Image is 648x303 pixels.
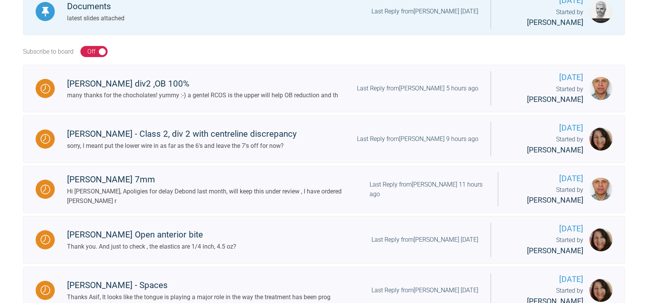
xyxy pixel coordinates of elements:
[67,90,338,100] div: many thanks for the chocholates! yummy :-) a gentel RCOS is the upper will help OB reduction and th
[41,235,50,244] img: Waiting
[41,7,50,16] img: Pinned
[41,84,50,93] img: Waiting
[23,216,625,264] a: Waiting[PERSON_NAME] Open anterior biteThank you. And just to check , the elastics are 1/4 inch, ...
[371,235,478,245] div: Last Reply from [PERSON_NAME] [DATE]
[527,246,583,255] span: [PERSON_NAME]
[503,7,583,29] div: Started by
[503,273,583,286] span: [DATE]
[503,235,583,257] div: Started by
[503,223,583,235] span: [DATE]
[589,228,612,251] img: Lana Gilchrist
[67,242,236,252] div: Thank you. And just to check , the elastics are 1/4 inch, 4.5 oz?
[67,187,370,206] div: Hi [PERSON_NAME], Apoligies for delay Debond last month, will keep this under review , I have ord...
[67,77,338,91] div: [PERSON_NAME] div2 ,OB 100%
[589,178,612,201] img: Dominik Lis
[23,115,625,163] a: Waiting[PERSON_NAME] - Class 2, div 2 with centreline discrepancysorry, I meant put the lower wir...
[527,18,583,27] span: [PERSON_NAME]
[41,185,50,194] img: Waiting
[527,196,583,205] span: [PERSON_NAME]
[357,84,478,93] div: Last Reply from [PERSON_NAME] 5 hours ago
[23,166,625,213] a: Waiting[PERSON_NAME] 7mmHi [PERSON_NAME], Apoligies for delay Debond last month, will keep this u...
[511,172,583,185] span: [DATE]
[67,228,236,242] div: [PERSON_NAME] Open anterior bite
[41,285,50,295] img: Waiting
[589,279,612,302] img: Lana Gilchrist
[503,134,583,156] div: Started by
[527,146,583,154] span: [PERSON_NAME]
[589,128,612,151] img: Lana Gilchrist
[67,173,370,187] div: [PERSON_NAME] 7mm
[23,47,74,57] div: Subscribe to board
[87,47,95,57] div: Off
[503,71,583,84] span: [DATE]
[357,134,478,144] div: Last Reply from [PERSON_NAME] 9 hours ago
[67,278,331,292] div: [PERSON_NAME] - Spaces
[41,134,50,144] img: Waiting
[589,77,612,100] img: Dominik Lis
[67,292,331,302] div: Thanks Asif, It looks like the tongue is playing a major role in the way the treatment has been prog
[67,13,124,23] div: latest slides attached
[370,180,486,199] div: Last Reply from [PERSON_NAME] 11 hours ago
[503,122,583,134] span: [DATE]
[67,141,297,151] div: sorry, I meant put the lower wire in as far as the 6's and leave the 7's off for now?
[527,95,583,104] span: [PERSON_NAME]
[503,84,583,106] div: Started by
[371,7,478,16] div: Last Reply from [PERSON_NAME] [DATE]
[511,185,583,206] div: Started by
[23,65,625,112] a: Waiting[PERSON_NAME] div2 ,OB 100%many thanks for the chocholates! yummy :-) a gentel RCOS is the...
[67,127,297,141] div: [PERSON_NAME] - Class 2, div 2 with centreline discrepancy
[371,285,478,295] div: Last Reply from [PERSON_NAME] [DATE]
